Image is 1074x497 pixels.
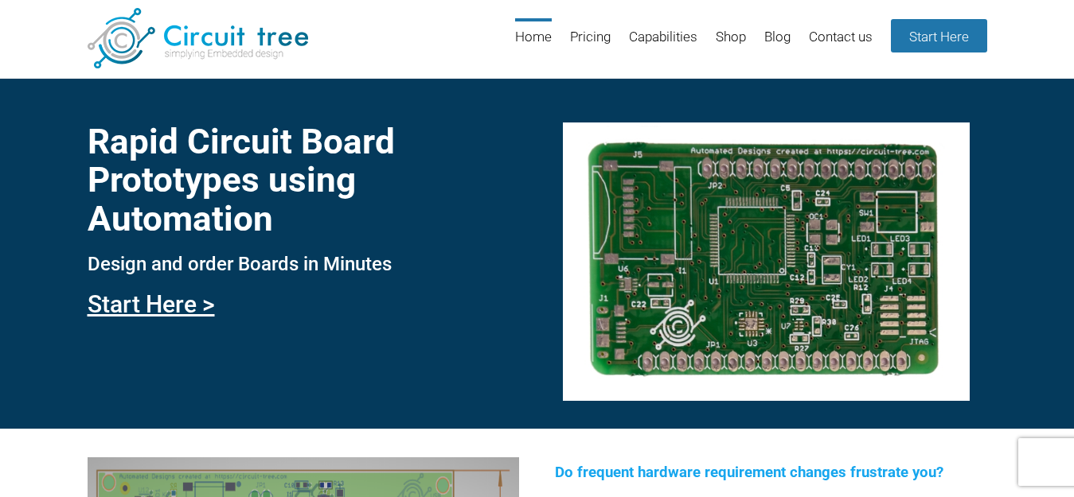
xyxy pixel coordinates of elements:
[88,290,215,318] a: Start Here >
[629,18,697,70] a: Capabilities
[88,8,308,68] img: Circuit Tree
[764,18,791,70] a: Blog
[716,18,746,70] a: Shop
[891,19,987,52] a: Start Here
[809,18,873,70] a: Contact us
[515,18,552,70] a: Home
[555,464,943,481] span: Do frequent hardware requirement changes frustrate you?
[88,254,519,274] h3: Design and order Boards in Minutes
[570,18,611,70] a: Pricing
[88,122,519,238] h1: Rapid Circuit Board Prototypes using Automation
